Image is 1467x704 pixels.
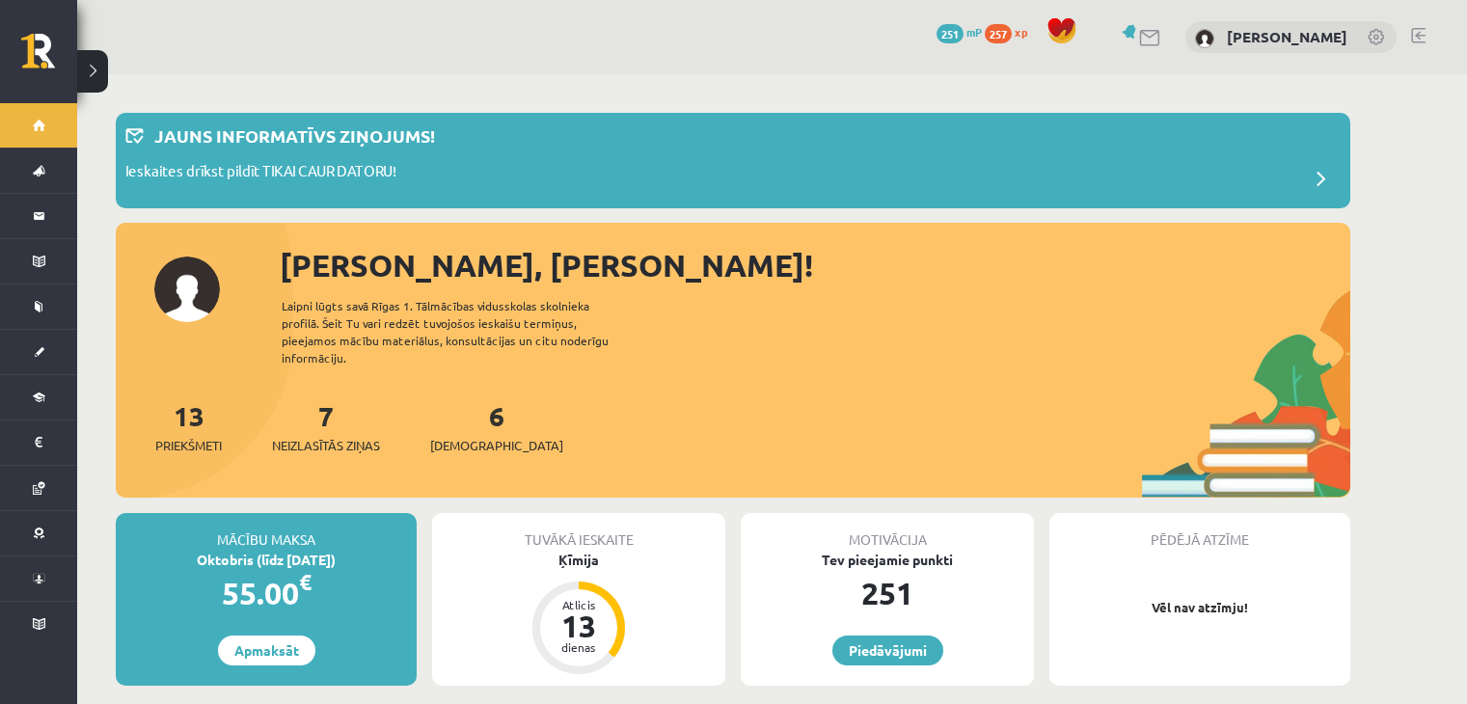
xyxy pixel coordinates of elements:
span: xp [1015,24,1027,40]
div: [PERSON_NAME], [PERSON_NAME]! [280,242,1350,288]
span: € [299,568,312,596]
img: Iļja Šestakovs [1195,29,1214,48]
div: Pēdējā atzīme [1049,513,1350,550]
div: Mācību maksa [116,513,417,550]
a: [PERSON_NAME] [1227,27,1347,46]
a: Jauns informatīvs ziņojums! Ieskaites drīkst pildīt TIKAI CAUR DATORU! [125,122,1341,199]
a: 251 mP [937,24,982,40]
div: dienas [550,641,608,653]
div: Tev pieejamie punkti [741,550,1034,570]
a: Rīgas 1. Tālmācības vidusskola [21,34,77,82]
div: Atlicis [550,599,608,610]
span: 251 [937,24,964,43]
div: Ķīmija [432,550,725,570]
p: Vēl nav atzīmju! [1059,598,1341,617]
div: Laipni lūgts savā Rīgas 1. Tālmācības vidusskolas skolnieka profilā. Šeit Tu vari redzēt tuvojošo... [282,297,642,366]
div: 13 [550,610,608,641]
div: Oktobris (līdz [DATE]) [116,550,417,570]
span: mP [966,24,982,40]
p: Jauns informatīvs ziņojums! [154,122,435,149]
div: 251 [741,570,1034,616]
a: Piedāvājumi [832,636,943,665]
a: 13Priekšmeti [155,398,222,455]
span: 257 [985,24,1012,43]
span: Priekšmeti [155,436,222,455]
span: [DEMOGRAPHIC_DATA] [430,436,563,455]
a: 6[DEMOGRAPHIC_DATA] [430,398,563,455]
p: Ieskaites drīkst pildīt TIKAI CAUR DATORU! [125,160,396,187]
a: 7Neizlasītās ziņas [272,398,380,455]
div: Motivācija [741,513,1034,550]
a: Ķīmija Atlicis 13 dienas [432,550,725,677]
a: 257 xp [985,24,1037,40]
div: Tuvākā ieskaite [432,513,725,550]
span: Neizlasītās ziņas [272,436,380,455]
a: Apmaksāt [218,636,315,665]
div: 55.00 [116,570,417,616]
